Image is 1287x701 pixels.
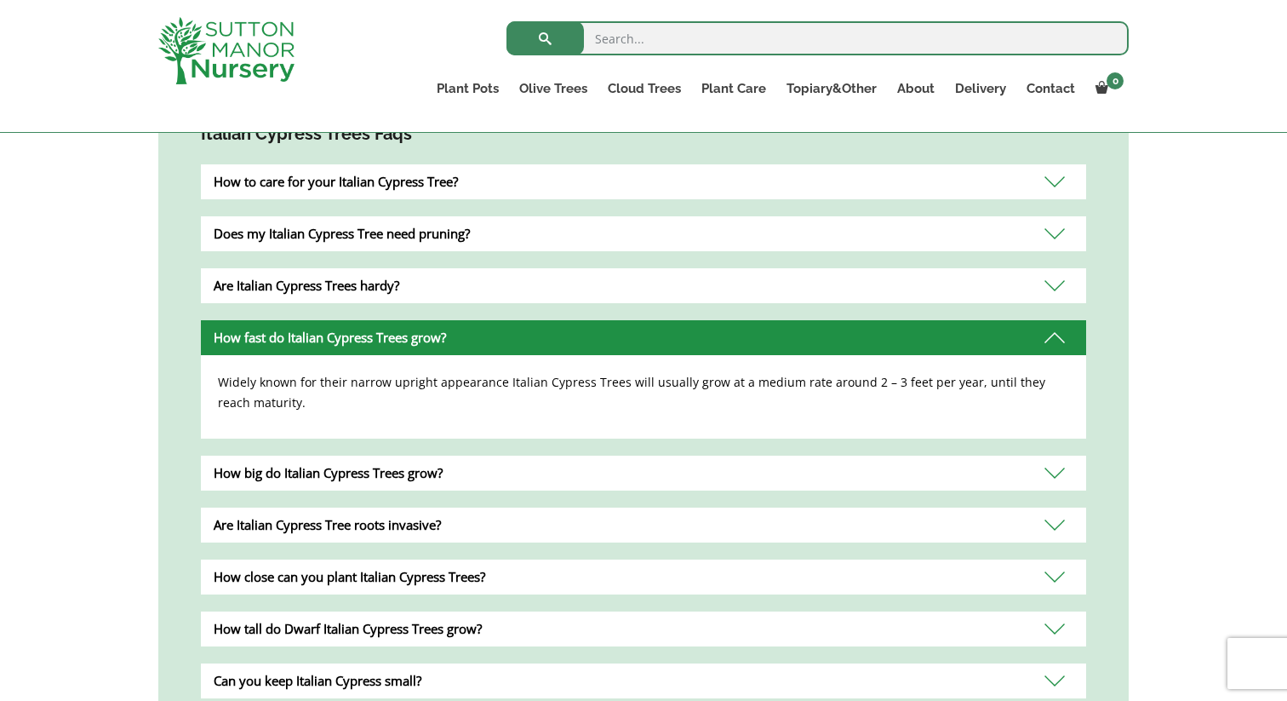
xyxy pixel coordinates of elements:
[506,21,1129,55] input: Search...
[201,612,1086,646] div: How tall do Dwarf Italian Cypress Trees grow?
[201,268,1086,303] div: Are Italian Cypress Trees hardy?
[887,77,945,101] a: About
[201,664,1086,698] div: Can you keep Italian Cypress small?
[1085,77,1129,101] a: 0
[201,121,1086,147] h4: Italian Cypress Trees Faqs
[426,77,509,101] a: Plant Pots
[201,164,1086,199] div: How to care for your Italian Cypress Tree?
[218,372,1069,413] p: Widely known for their narrow upright appearance Italian Cypress Trees will usually grow at a med...
[945,77,1016,101] a: Delivery
[201,320,1086,355] div: How fast do Italian Cypress Trees grow?
[1016,77,1085,101] a: Contact
[598,77,691,101] a: Cloud Trees
[1107,72,1124,89] span: 0
[691,77,776,101] a: Plant Care
[509,77,598,101] a: Olive Trees
[201,456,1086,491] div: How big do Italian Cypress Trees grow?
[776,77,887,101] a: Topiary&Other
[158,17,295,84] img: logo
[201,508,1086,543] div: Are Italian Cypress Tree roots invasive?
[201,560,1086,595] div: How close can you plant Italian Cypress Trees?
[201,216,1086,251] div: Does my Italian Cypress Tree need pruning?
